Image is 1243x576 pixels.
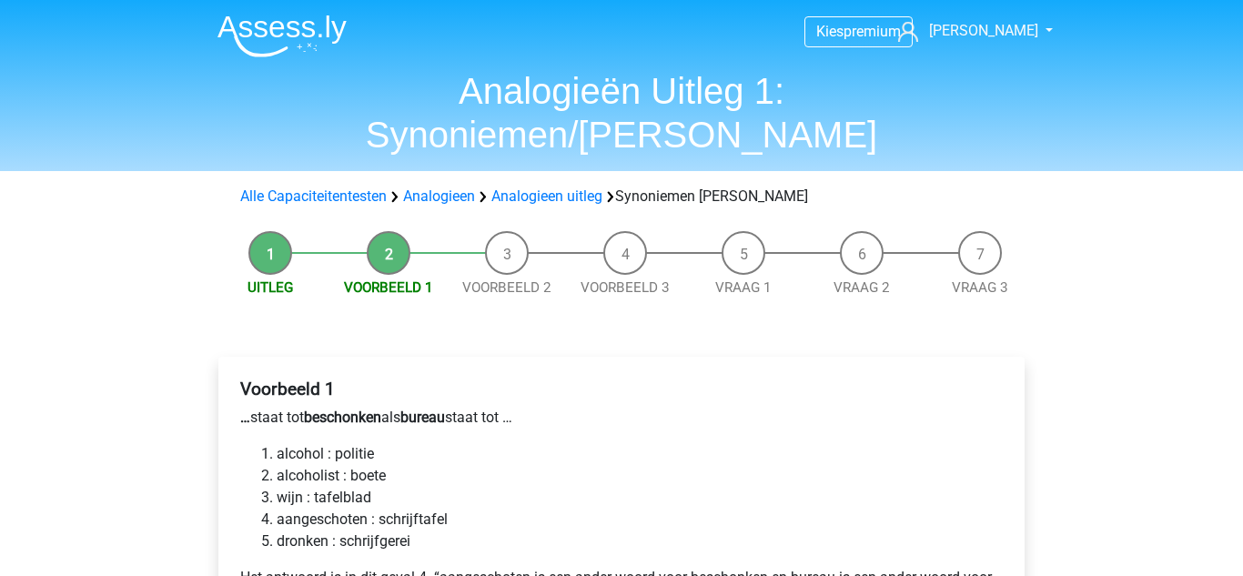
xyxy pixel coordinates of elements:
[491,187,602,205] a: Analogieen uitleg
[240,379,335,399] b: Voorbeeld 1
[304,409,381,426] b: beschonken
[248,279,293,296] a: Uitleg
[277,531,1003,552] li: dronken : schrijfgerei
[240,187,387,205] a: Alle Capaciteitentesten
[929,22,1038,39] span: [PERSON_NAME]
[277,443,1003,465] li: alcohol : politie
[715,279,772,296] a: Vraag 1
[233,186,1010,207] div: Synoniemen [PERSON_NAME]
[844,23,901,40] span: premium
[891,20,1040,42] a: [PERSON_NAME]
[277,487,1003,509] li: wijn : tafelblad
[952,279,1008,296] a: Vraag 3
[277,509,1003,531] li: aangeschoten : schrijftafel
[462,279,551,296] a: Voorbeeld 2
[240,409,250,426] b: …
[400,409,445,426] b: bureau
[816,23,844,40] span: Kies
[403,187,475,205] a: Analogieen
[217,15,347,57] img: Assessly
[203,69,1040,157] h1: Analogieën Uitleg 1: Synoniemen/[PERSON_NAME]
[805,19,912,44] a: Kiespremium
[581,279,670,296] a: Voorbeeld 3
[344,279,433,296] a: Voorbeeld 1
[277,465,1003,487] li: alcoholist : boete
[834,279,890,296] a: Vraag 2
[240,407,1003,429] p: staat tot als staat tot …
